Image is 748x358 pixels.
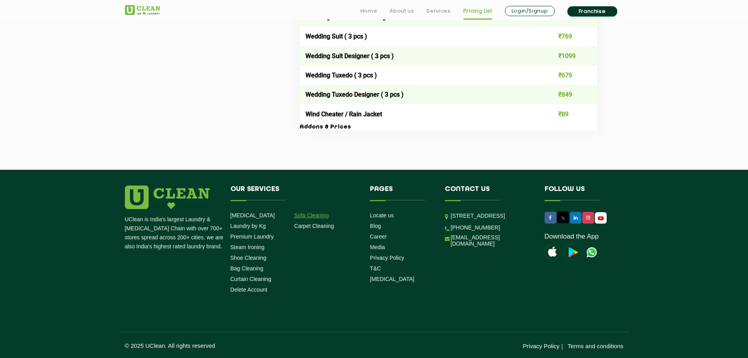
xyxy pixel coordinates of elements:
a: Shoe Cleaning [230,255,267,261]
img: UClean Laundry and Dry Cleaning [596,214,606,222]
img: playstoreicon.png [564,244,580,260]
a: T&C [370,265,381,272]
a: Delete Account [230,286,267,293]
a: Bag Cleaning [230,265,263,272]
a: Premium Laundry [230,233,274,240]
td: ₹89 [538,104,597,123]
td: ₹769 [538,27,597,46]
a: Locate us [370,212,394,218]
a: Sofa Cleaning [294,212,329,218]
td: ₹679 [538,66,597,85]
a: Franchise [567,6,617,17]
a: Privacy Policy [370,255,404,261]
a: Privacy Policy [523,343,559,349]
p: UClean is India's largest Laundry & [MEDICAL_DATA] Chain with over 700+ stores spread across 200+... [125,215,225,251]
td: ₹1099 [538,46,597,66]
td: Wedding Tuxedo Designer ( 3 pcs ) [300,85,538,104]
a: [MEDICAL_DATA] [230,212,275,218]
a: Career [370,233,387,240]
a: Download the App [545,233,599,241]
a: [MEDICAL_DATA] [370,276,414,282]
a: Curtain Cleaning [230,276,271,282]
h3: Addons & Prices [300,124,597,131]
a: About us [390,6,414,16]
a: Blog [370,223,381,229]
p: © 2025 UClean. All rights reserved [125,342,374,349]
img: UClean Laundry and Dry Cleaning [584,244,600,260]
img: logo.png [125,185,210,209]
td: ₹849 [538,85,597,104]
p: [STREET_ADDRESS] [451,211,533,220]
a: Laundry by Kg [230,223,266,229]
h4: Our Services [230,185,358,200]
img: UClean Laundry and Dry Cleaning [125,5,160,15]
a: Services [426,6,450,16]
h4: Pages [370,185,433,200]
td: Wedding Suit ( 3 pcs ) [300,27,538,46]
td: Wind Cheater / Rain Jacket [300,104,538,123]
img: apple-icon.png [545,244,560,260]
a: Steam Ironing [230,244,265,250]
a: [PHONE_NUMBER] [451,224,500,231]
a: Carpet Cleaning [294,223,334,229]
a: Terms and conditions [568,343,624,349]
td: Wedding Suit Designer ( 3 pcs ) [300,46,538,66]
a: Login/Signup [505,6,555,16]
a: Home [360,6,377,16]
a: [EMAIL_ADDRESS][DOMAIN_NAME] [451,234,533,247]
h4: Contact us [445,185,533,200]
h4: Follow us [545,185,614,200]
td: Wedding Tuxedo ( 3 pcs ) [300,66,538,85]
a: Pricing List [463,6,492,16]
a: Media [370,244,385,250]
